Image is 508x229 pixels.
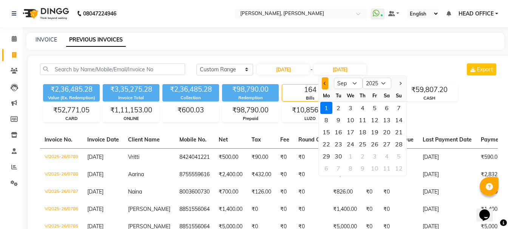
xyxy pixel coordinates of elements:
[320,102,332,114] div: 1
[357,138,369,150] div: Thursday, September 25, 2025
[87,171,103,178] span: [DATE]
[45,136,73,143] span: Invoice No.
[332,150,344,162] div: Tuesday, September 30, 2025
[332,150,344,162] div: 30
[401,95,457,101] div: CASH
[393,162,405,174] div: 12
[320,150,332,162] div: 29
[320,114,332,126] div: Monday, September 8, 2025
[357,162,369,174] div: 9
[43,105,99,115] div: ₹52,771.05
[357,126,369,138] div: 18
[320,114,332,126] div: 8
[320,138,332,150] div: Monday, September 22, 2025
[477,66,493,73] span: Export
[83,3,116,24] b: 08047224946
[369,114,381,126] div: Friday, September 12, 2025
[393,162,405,174] div: Sunday, October 12, 2025
[222,95,279,101] div: Redemption
[369,162,381,174] div: Friday, October 10, 2025
[418,201,476,218] td: [DATE]
[214,148,247,166] td: ₹500.00
[344,150,357,162] div: Wednesday, October 1, 2025
[332,102,344,114] div: 2
[298,136,324,143] span: Round Off
[393,138,405,150] div: 28
[393,114,405,126] div: Sunday, September 14, 2025
[369,102,381,114] div: Friday, September 5, 2025
[320,150,332,162] div: Monday, September 29, 2025
[276,148,294,166] td: ₹0
[252,136,261,143] span: Tax
[329,201,361,218] td: ₹1,400.00
[357,150,369,162] div: 2
[163,105,219,115] div: ₹600.03
[247,201,276,218] td: ₹0
[401,85,457,95] div: ₹59,807.20
[276,166,294,183] td: ₹0
[128,136,160,143] span: Client Name
[357,89,369,101] div: Th
[381,114,393,126] div: Saturday, September 13, 2025
[276,183,294,201] td: ₹0
[320,126,332,138] div: 15
[332,126,344,138] div: 16
[379,201,418,218] td: ₹0
[282,115,338,122] div: LUZO
[320,89,332,101] div: Mo
[369,126,381,138] div: 19
[344,150,357,162] div: 1
[369,150,381,162] div: 3
[175,201,214,218] td: 8851556064
[40,148,83,166] td: V/2025-26/0789
[381,138,393,150] div: 27
[87,206,103,212] span: [DATE]
[294,183,329,201] td: ₹0
[247,183,276,201] td: ₹126.00
[40,166,83,183] td: V/2025-26/0788
[357,114,369,126] div: Thursday, September 11, 2025
[357,150,369,162] div: Thursday, October 2, 2025
[320,102,332,114] div: Monday, September 1, 2025
[282,95,338,101] div: Bills
[369,102,381,114] div: 5
[357,102,369,114] div: 4
[294,201,329,218] td: ₹0
[332,114,344,126] div: Tuesday, September 9, 2025
[423,136,472,143] span: Last Payment Date
[418,148,476,166] td: [DATE]
[393,102,405,114] div: 7
[369,126,381,138] div: Friday, September 19, 2025
[393,102,405,114] div: Sunday, September 7, 2025
[222,105,278,115] div: ₹98,790.00
[459,10,494,18] span: HEAD OFFICE
[344,162,357,174] div: 8
[344,114,357,126] div: Wednesday, September 10, 2025
[369,150,381,162] div: Friday, October 3, 2025
[381,89,393,101] div: Sa
[128,188,142,195] span: Naina
[363,78,391,89] select: Select year
[222,115,278,122] div: Prepaid
[381,162,393,174] div: Saturday, October 11, 2025
[162,84,219,95] div: ₹2,36,485.28
[332,162,344,174] div: 7
[361,183,379,201] td: ₹0
[332,114,344,126] div: 9
[87,188,103,195] span: [DATE]
[280,136,289,143] span: Fee
[329,183,361,201] td: ₹826.00
[393,150,405,162] div: 5
[393,138,405,150] div: Sunday, September 28, 2025
[357,138,369,150] div: 25
[357,126,369,138] div: Thursday, September 18, 2025
[282,85,338,95] div: 164
[310,66,313,74] span: -
[357,114,369,126] div: 11
[381,162,393,174] div: 11
[313,64,366,75] input: End Date
[369,89,381,101] div: Fr
[66,33,126,47] a: PREVIOUS INVOICES
[344,114,357,126] div: 10
[344,162,357,174] div: Wednesday, October 8, 2025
